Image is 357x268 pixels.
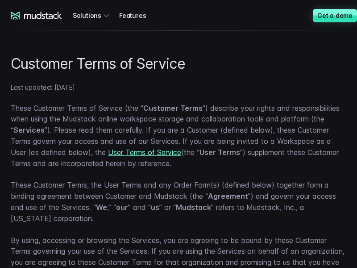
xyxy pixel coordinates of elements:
[313,9,357,22] a: Get a demo
[11,56,346,72] h1: Customer Terms of Service
[73,7,112,24] div: Solutions
[11,180,346,224] p: These Customer Terms, the User Terms and any Order Form(s) (defined below) together form a bindin...
[11,83,346,92] p: Last updated: [DATE]
[13,126,45,134] strong: Services
[108,148,181,157] a: User Terms of Service
[119,7,157,24] a: Features
[176,203,211,212] strong: Mudstack
[116,203,128,212] strong: our
[199,148,240,157] strong: User Terms
[96,203,107,212] strong: We
[11,103,346,169] p: These Customer Terms of Service (the " ”) describe your rights and responsibilities when using th...
[143,104,203,113] strong: Customer Terms
[151,203,159,212] strong: us
[208,192,248,201] strong: Agreement
[11,12,62,20] a: mudstack logo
